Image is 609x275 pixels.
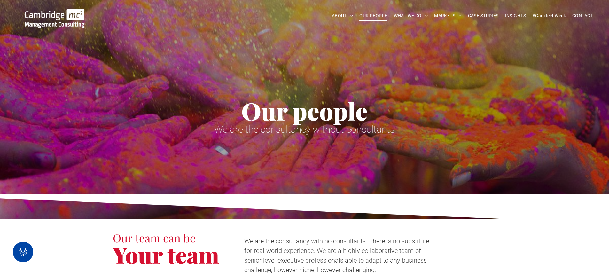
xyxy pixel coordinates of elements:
a: WHAT WE DO [391,11,431,21]
span: We are the consultancy without consultants [214,124,395,135]
a: CONTACT [569,11,596,21]
a: MARKETS [431,11,465,21]
span: Our team can be [113,230,196,245]
a: OUR PEOPLE [356,11,390,21]
a: ABOUT [329,11,356,21]
img: Cambridge MC Logo [25,9,84,27]
a: CASE STUDIES [465,11,502,21]
span: Our people [241,95,368,127]
a: Your Business Transformed | Cambridge Management Consulting [25,10,84,17]
span: We are the consultancy with no consultants. There is no substitute for real-world experience. We ... [244,237,429,274]
span: Your team [113,240,219,270]
a: #CamTechWeek [529,11,569,21]
a: INSIGHTS [502,11,529,21]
